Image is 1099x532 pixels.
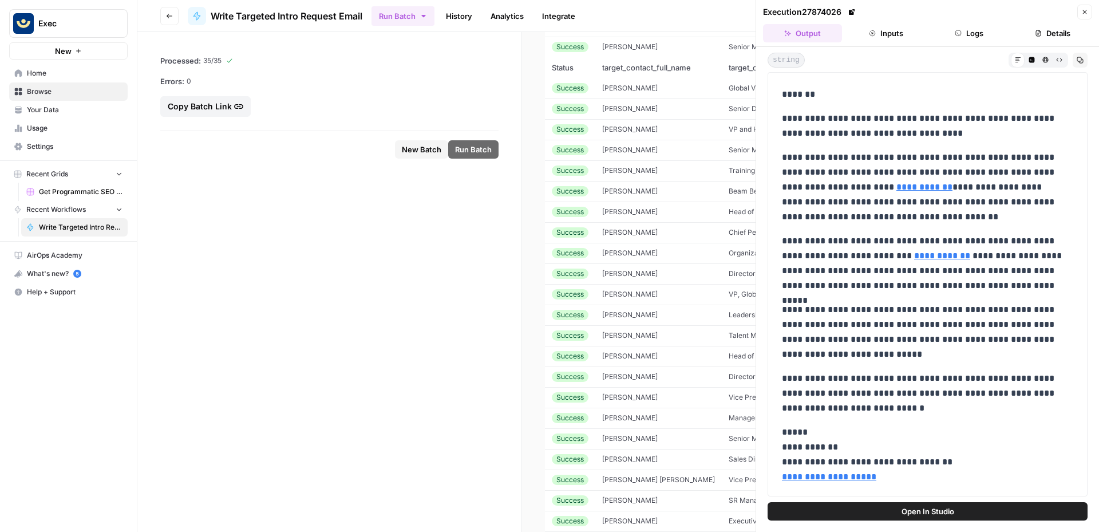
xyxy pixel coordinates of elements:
th: target_contact_full_name [595,55,722,80]
div: Success [552,495,588,506]
span: 35 / 35 [203,56,222,66]
span: Write Targeted Intro Request Email [211,9,362,23]
span: Michelle Calkins [602,84,658,92]
span: New [55,45,72,57]
span: Julianne Snyder [602,269,658,278]
div: Success [552,207,588,217]
div: Success [552,104,588,114]
span: Errors: [160,76,184,87]
span: Senior Director, Talent Development [729,104,847,113]
span: Organizational Development Facilitator [729,249,856,257]
th: Status [545,55,595,80]
span: Director of Human Resources [729,372,825,381]
div: Copy Batch Link [168,101,243,112]
div: 0 [160,76,499,87]
span: Luke McCollum [602,104,658,113]
a: Write Targeted Intro Request Email [188,7,362,25]
span: Manager, Learning and Leadership Partners [729,413,871,422]
span: Senior Manager Sales Enablement [729,434,840,443]
span: Brian Weishaar [602,434,658,443]
span: Kimberly Molina [602,125,658,133]
span: Senior Manager, Talent Development [729,145,849,154]
a: Integrate [535,7,582,25]
span: Dana Miller [602,372,658,381]
span: Sherri Wagner [602,393,658,401]
span: Director of HR Business Partners [729,269,835,278]
span: Chief People Officer [729,228,794,237]
span: Browse [27,86,122,97]
th: target_contact_job_title [722,55,942,80]
span: Katherine Kreyling [602,249,658,257]
div: Success [552,351,588,361]
div: Success [552,330,588,341]
span: Head of Human Resources [729,352,815,360]
span: Dedra Prester [602,187,658,195]
button: Details [1013,24,1092,42]
button: Copy Batch Link [160,96,251,117]
button: Open In Studio [768,502,1088,521]
div: Success [552,454,588,464]
button: Workspace: Exec [9,9,128,38]
span: Home [27,68,122,78]
button: New Batch [395,140,448,159]
span: Exec [38,18,108,29]
span: Jean Eckhoff [602,166,658,175]
a: History [439,7,479,25]
span: Amanda Anderson [602,352,658,360]
span: Deirdre Russell Kenny [602,475,715,484]
span: Global VP, Partnerships, Product Enablement, Revenue Enablement [729,84,946,92]
span: Kendall Smith [602,290,658,298]
span: VP, Global HR Business Partners [729,290,833,298]
a: Your Data [9,101,128,119]
div: Success [552,186,588,196]
div: Success [552,165,588,176]
span: Recent Grids [26,169,68,179]
a: Get Programmatic SEO Keyword Ideas [21,183,128,201]
div: Success [552,248,588,258]
span: Lori DeLue [602,310,658,319]
div: Success [552,372,588,382]
span: Whitney Worfel Gallant [602,331,658,340]
span: Jeffry Eppard [602,42,658,51]
span: Talent Management Supervisor [729,331,831,340]
div: Success [552,310,588,320]
span: Sales Director [729,455,775,463]
span: Leadership Development and Executive Coach [729,310,880,319]
div: Success [552,392,588,403]
span: Get Programmatic SEO Keyword Ideas [39,187,122,197]
a: Usage [9,119,128,137]
span: Help + Support [27,287,122,297]
span: Recent Workflows [26,204,86,215]
span: Paige McPherson [602,145,658,154]
img: Exec Logo [13,13,34,34]
button: Run Batch [371,6,434,26]
span: Run Batch [455,144,492,155]
div: Success [552,516,588,526]
button: New [9,42,128,60]
a: Analytics [484,7,531,25]
div: Success [552,413,588,423]
span: Bart Bruns [602,455,658,463]
span: Write Targeted Intro Request Email [39,222,122,232]
a: AirOps Academy [9,246,128,265]
div: Success [552,289,588,300]
span: Training and Organizational Development Manager [729,166,894,175]
button: Help + Support [9,283,128,301]
span: Processed: [160,55,201,66]
span: Open In Studio [902,506,954,517]
div: Success [552,434,588,444]
button: Output [763,24,842,42]
div: Success [552,83,588,93]
div: Success [552,269,588,279]
div: Success [552,42,588,52]
div: What's new? [10,265,127,282]
span: Executive Vice President of Human Resources & Administration [729,517,934,525]
span: Settings [27,141,122,152]
span: Tamara Ghandour [602,228,658,237]
span: Sonya Martin [602,413,658,422]
span: Robert Fuchs [602,517,658,525]
button: Recent Workflows [9,201,128,218]
text: 5 [76,271,78,277]
span: Head of HR Shared Services [729,207,821,216]
span: string [768,53,805,68]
